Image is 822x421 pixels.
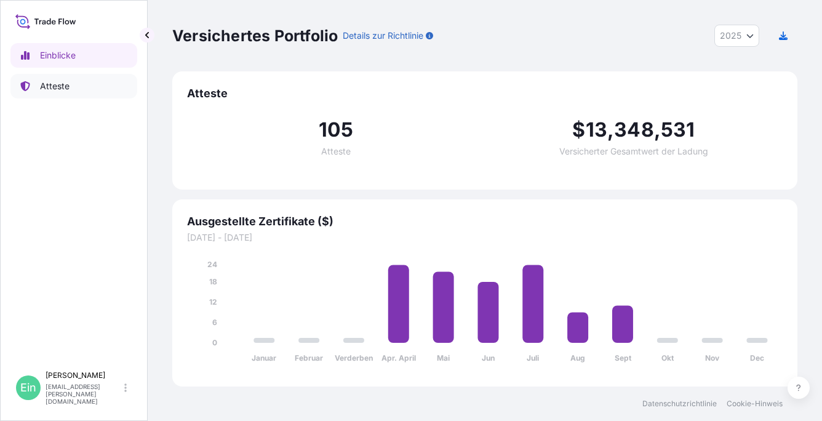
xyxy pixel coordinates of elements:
[654,120,661,140] span: ,
[727,399,783,409] a: Cookie-Hinweis
[607,120,614,140] span: ,
[10,74,137,98] a: Atteste
[614,120,654,140] span: 348
[343,30,423,42] p: Details zur Richtlinie
[172,26,338,46] p: Versichertes Portfolio
[46,371,122,380] p: [PERSON_NAME]
[572,120,585,140] span: $
[615,353,632,363] tspan: Sept
[321,147,351,156] span: Atteste
[661,353,674,363] tspan: Okt
[207,260,217,269] tspan: 24
[40,80,70,92] p: Atteste
[209,277,217,286] tspan: 18
[482,353,495,363] tspan: Jun
[559,147,708,156] span: Versicherter Gesamtwert der Ladung
[335,353,373,363] tspan: Verderben
[46,383,122,405] p: [EMAIL_ADDRESS][PERSON_NAME][DOMAIN_NAME]
[381,353,416,363] tspan: Apr. April
[295,353,323,363] tspan: Februar
[705,353,720,363] tspan: Nov
[209,297,217,307] tspan: 12
[212,318,217,327] tspan: 6
[661,120,695,140] span: 531
[212,338,217,347] tspan: 0
[319,120,354,140] span: 105
[252,353,276,363] tspan: Januar
[714,25,759,47] button: Jahresauswahl
[20,382,36,394] span: Ein
[10,43,137,68] a: Einblicke
[527,353,539,363] tspan: Juli
[586,120,607,140] span: 13
[40,49,76,62] p: Einblicke
[187,86,783,101] span: Atteste
[750,353,764,363] tspan: Dec
[437,353,450,363] tspan: Mai
[720,30,741,42] span: 2025
[187,214,783,229] span: Ausgestellte Zertifikate ($)
[642,399,717,409] a: Datenschutzrichtlinie
[570,353,585,363] tspan: Aug
[187,231,783,244] span: [DATE] - [DATE]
